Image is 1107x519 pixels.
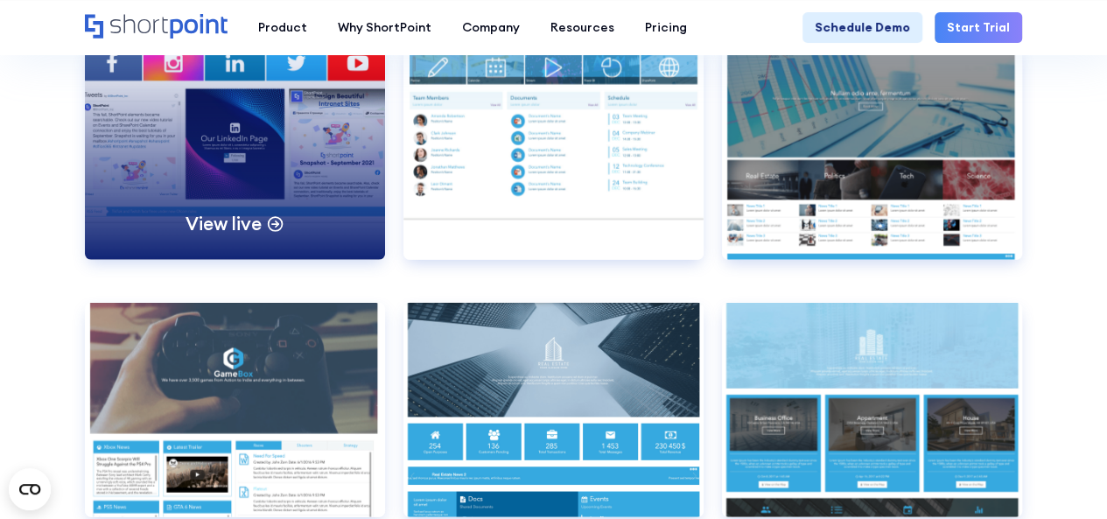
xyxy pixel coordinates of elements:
div: Why ShortPoint [338,18,431,37]
a: Resources [535,12,629,43]
div: Resources [550,18,614,37]
a: Microsoft Teams Social kitView live [85,46,385,284]
button: Open CMP widget [9,468,51,510]
iframe: Chat Widget [1019,435,1107,519]
a: Product [242,12,322,43]
a: Start Trial [935,12,1022,43]
div: Pricing [645,18,687,37]
div: Product [258,18,307,37]
a: Why ShortPoint [322,12,446,43]
a: Company [446,12,535,43]
a: Home [85,14,228,40]
a: News Intranet [722,46,1022,284]
a: Microsoft Teams Team Stuff [403,46,704,284]
a: Schedule Demo [802,12,922,43]
a: Pricing [629,12,702,43]
div: Company [462,18,520,37]
p: View live [186,212,261,235]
